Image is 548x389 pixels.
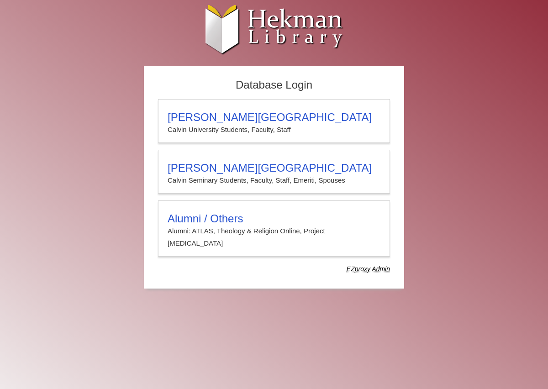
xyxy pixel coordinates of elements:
h2: Database Login [153,76,395,95]
h3: [PERSON_NAME][GEOGRAPHIC_DATA] [168,111,380,124]
a: [PERSON_NAME][GEOGRAPHIC_DATA]Calvin Seminary Students, Faculty, Staff, Emeriti, Spouses [158,150,390,194]
summary: Alumni / OthersAlumni: ATLAS, Theology & Religion Online, Project [MEDICAL_DATA] [168,212,380,249]
p: Calvin University Students, Faculty, Staff [168,124,380,136]
a: [PERSON_NAME][GEOGRAPHIC_DATA]Calvin University Students, Faculty, Staff [158,99,390,143]
p: Alumni: ATLAS, Theology & Religion Online, Project [MEDICAL_DATA] [168,225,380,249]
p: Calvin Seminary Students, Faculty, Staff, Emeriti, Spouses [168,174,380,186]
h3: Alumni / Others [168,212,380,225]
h3: [PERSON_NAME][GEOGRAPHIC_DATA] [168,162,380,174]
dfn: Use Alumni login [347,265,390,273]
